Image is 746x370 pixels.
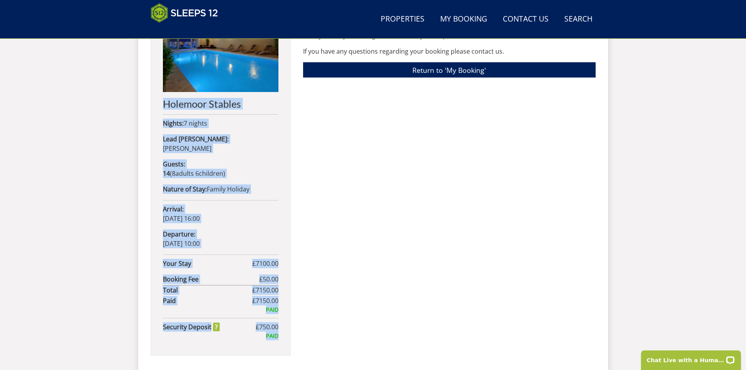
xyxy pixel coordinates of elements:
strong: Security Deposit [163,322,220,332]
strong: Guests: [163,160,185,168]
span: £ [252,259,278,268]
strong: Paid [163,296,252,305]
p: [DATE] 10:00 [163,229,278,248]
strong: Lead [PERSON_NAME]: [163,135,229,143]
span: 7150.00 [256,286,278,294]
strong: Arrival: [163,205,184,213]
strong: 14 [163,169,170,178]
span: £ [256,322,278,332]
span: 6 [195,169,199,178]
span: 7100.00 [256,259,278,268]
iframe: Customer reviews powered by Trustpilot [147,27,229,34]
strong: Your Stay [163,259,252,268]
div: PAID [163,305,278,314]
p: [DATE] 16:00 [163,204,278,223]
span: ( ) [163,169,225,178]
h2: Holemoor Stables [163,98,278,109]
a: Holemoor Stables [163,18,278,109]
span: 8 [172,169,175,178]
p: Family Holiday [163,184,278,194]
a: Return to 'My Booking' [303,62,596,78]
iframe: LiveChat chat widget [636,345,746,370]
span: £ [259,274,278,284]
p: If you have any questions regarding your booking please contact us. [303,47,596,56]
p: 7 nights [163,119,278,128]
a: My Booking [437,11,490,28]
span: 7150.00 [256,296,278,305]
img: Sleeps 12 [151,3,218,23]
span: s [191,169,194,178]
span: 50.00 [263,275,278,283]
span: child [194,169,223,178]
span: adult [172,169,194,178]
span: ren [213,169,223,178]
strong: Nature of Stay: [163,185,207,193]
span: £ [252,285,278,295]
strong: Departure: [163,230,195,238]
a: Search [561,11,596,28]
span: 750.00 [259,323,278,331]
div: PAID [163,332,278,340]
a: Contact Us [500,11,552,28]
span: £ [252,296,278,305]
a: Properties [378,11,428,28]
strong: Nights: [163,119,184,128]
img: An image of 'Holemoor Stables' [163,18,278,92]
span: [PERSON_NAME] [163,144,211,153]
strong: Booking Fee [163,274,259,284]
strong: Total [163,285,252,295]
